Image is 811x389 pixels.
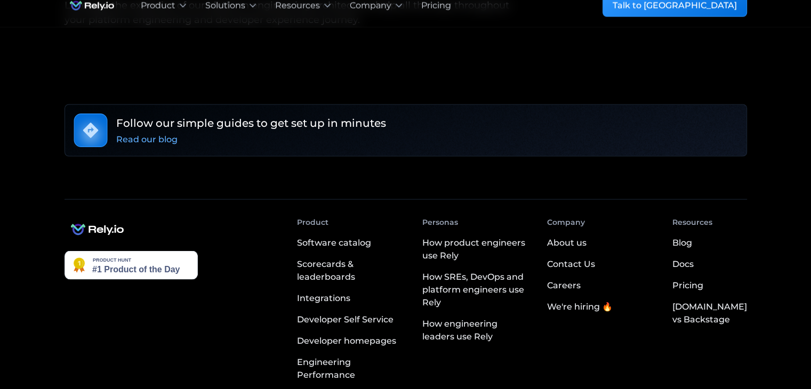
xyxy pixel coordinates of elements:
img: Rely.io - The developer portal with an AI assistant you can speak with | Product Hunt [65,250,198,279]
a: Developer Self Service [297,309,405,330]
a: Software catalog [297,232,405,253]
h6: Follow our simple guides to get set up in minutes [116,115,386,131]
a: How SREs, DevOps and platform engineers use Rely [422,266,530,313]
div: Read our blog [116,133,178,145]
div: Developer Self Service [297,313,394,326]
div: Resources [672,216,712,228]
div: Scorecards & leaderboards [297,257,405,283]
div: Integrations [297,291,350,304]
div: Contact Us [547,257,595,270]
a: How engineering leaders use Rely [422,313,530,347]
a: Careers [547,274,581,296]
div: How product engineers use Rely [422,236,530,262]
a: Engineering Performance [297,351,405,385]
a: Docs [672,253,693,274]
div: How engineering leaders use Rely [422,317,530,343]
a: Pricing [672,274,703,296]
div: Blog [672,236,692,249]
div: Engineering Performance [297,355,405,381]
div: We're hiring 🔥 [547,300,613,313]
a: How product engineers use Rely [422,232,530,266]
div: Personas [422,216,458,228]
div: Software catalog [297,236,371,249]
a: Scorecards & leaderboards [297,253,405,287]
div: Developer homepages [297,334,396,347]
div: Company [547,216,585,228]
div: Product [297,216,328,228]
a: About us [547,232,587,253]
div: Careers [547,279,581,291]
a: Integrations [297,287,405,309]
a: [DOMAIN_NAME] vs Backstage [672,296,746,330]
div: About us [547,236,587,249]
div: Docs [672,257,693,270]
a: Blog [672,232,692,253]
a: Developer homepages [297,330,405,351]
a: We're hiring 🔥 [547,296,613,317]
a: Contact Us [547,253,595,274]
a: Follow our simple guides to get set up in minutesRead our blog [65,104,747,156]
div: How SREs, DevOps and platform engineers use Rely [422,270,530,309]
div: [DOMAIN_NAME] vs Backstage [672,300,746,326]
div: Pricing [672,279,703,291]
